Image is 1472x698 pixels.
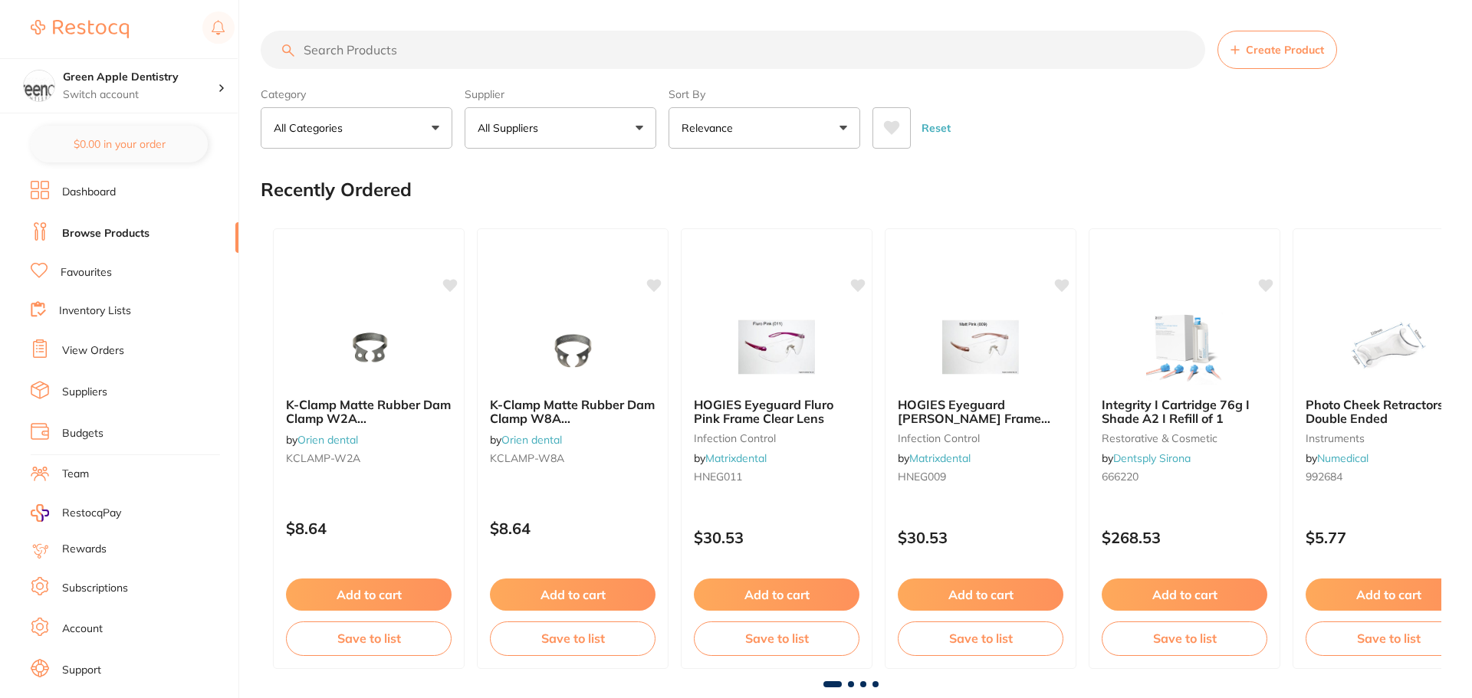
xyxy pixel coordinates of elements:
[490,519,655,537] p: $8.64
[31,20,129,38] img: Restocq Logo
[490,452,655,464] small: KCLAMP-W8A
[694,529,859,546] p: $30.53
[261,107,452,149] button: All Categories
[1102,432,1267,444] small: restorative & cosmetic
[261,179,412,201] h2: Recently Ordered
[297,433,358,447] a: Orien dental
[63,70,218,85] h4: Green Apple Dentistry
[1306,470,1471,483] small: 992684
[1306,398,1471,426] b: Photo Cheek Retractors - Double Ended
[898,578,1063,611] button: Add to cart
[1317,451,1368,465] a: Numedical
[286,578,452,611] button: Add to cart
[62,343,124,359] a: View Orders
[31,11,129,47] a: Restocq Logo
[1306,451,1368,465] span: by
[694,621,859,655] button: Save to list
[898,621,1063,655] button: Save to list
[274,120,349,136] p: All Categories
[694,451,767,465] span: by
[898,451,971,465] span: by
[694,578,859,611] button: Add to cart
[490,398,655,426] b: K-Clamp Matte Rubber Dam Clamp W8A Molar
[61,265,112,280] a: Favourites
[523,309,623,385] img: K-Clamp Matte Rubber Dam Clamp W8A Molar
[1306,432,1471,444] small: instruments
[24,70,54,101] img: Green Apple Dentistry
[478,120,544,136] p: All Suppliers
[490,578,655,611] button: Add to cart
[1102,529,1267,546] p: $268.53
[1217,31,1337,69] button: Create Product
[1102,398,1267,426] b: Integrity I Cartridge 76g I Shade A2 I Refill of 1
[62,506,121,521] span: RestocqPay
[62,226,149,241] a: Browse Products
[261,31,1205,69] input: Search Products
[286,433,358,447] span: by
[465,107,656,149] button: All Suppliers
[62,663,101,678] a: Support
[1135,309,1234,385] img: Integrity I Cartridge 76g I Shade A2 I Refill of 1
[1306,578,1471,611] button: Add to cart
[62,385,107,400] a: Suppliers
[31,504,121,522] a: RestocqPay
[1306,529,1471,546] p: $5.77
[319,309,419,385] img: K-Clamp Matte Rubber Dam Clamp W2A Premolar
[669,107,860,149] button: Relevance
[669,87,860,101] label: Sort By
[705,451,767,465] a: Matrixdental
[31,504,49,522] img: RestocqPay
[261,87,452,101] label: Category
[1113,451,1191,465] a: Dentsply Sirona
[898,470,1063,483] small: HNEG009
[62,581,128,596] a: Subscriptions
[917,107,955,149] button: Reset
[286,621,452,655] button: Save to list
[1306,621,1471,655] button: Save to list
[62,185,116,200] a: Dashboard
[59,303,131,319] a: Inventory Lists
[694,398,859,426] b: HOGIES Eyeguard Fluro Pink Frame Clear Lens
[909,451,971,465] a: Matrixdental
[898,529,1063,546] p: $30.53
[490,433,562,447] span: by
[1339,309,1438,385] img: Photo Cheek Retractors - Double Ended
[931,309,1030,385] img: HOGIES Eyeguard Matt Pink Frame Clear Lens
[63,87,218,103] p: Switch account
[1246,44,1324,56] span: Create Product
[286,452,452,464] small: KCLAMP-W2A
[62,542,107,557] a: Rewards
[898,432,1063,444] small: infection control
[898,398,1063,426] b: HOGIES Eyeguard Matt Pink Frame Clear Lens
[465,87,656,101] label: Supplier
[501,433,562,447] a: Orien dental
[62,426,103,441] a: Budgets
[1102,470,1267,483] small: 666220
[1102,451,1191,465] span: by
[62,621,103,637] a: Account
[727,309,826,385] img: HOGIES Eyeguard Fluro Pink Frame Clear Lens
[1102,578,1267,611] button: Add to cart
[1102,621,1267,655] button: Save to list
[694,432,859,444] small: infection control
[694,470,859,483] small: HNEG011
[682,120,739,136] p: Relevance
[286,398,452,426] b: K-Clamp Matte Rubber Dam Clamp W2A Premolar
[62,467,89,482] a: Team
[286,519,452,537] p: $8.64
[31,126,208,162] button: $0.00 in your order
[490,621,655,655] button: Save to list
